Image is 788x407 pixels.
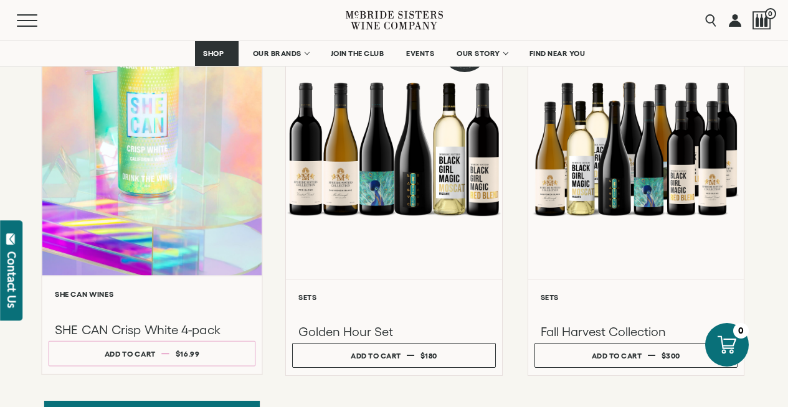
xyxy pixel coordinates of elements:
[195,41,239,66] a: SHOP
[351,347,401,365] div: Add to cart
[253,49,301,58] span: OUR BRANDS
[298,324,489,340] h3: Golden Hour Set
[406,49,434,58] span: EVENTS
[449,41,515,66] a: OUR STORY
[662,352,680,360] span: $300
[457,49,500,58] span: OUR STORY
[733,323,749,339] div: 0
[298,293,489,301] h6: Sets
[292,343,495,368] button: Add to cart $180
[176,350,200,358] span: $16.99
[49,341,256,367] button: Add to cart $16.99
[17,14,62,27] button: Mobile Menu Trigger
[6,251,18,308] div: Contact Us
[55,321,249,338] h3: SHE CAN Crisp White 4-pack
[541,293,731,301] h6: Sets
[203,49,224,58] span: SHOP
[285,11,502,376] a: Best Seller Golden Hour Set Sets Golden Hour Set Add to cart $180
[398,41,442,66] a: EVENTS
[42,2,263,375] a: SHE CAN Wines SHE CAN Crisp White 4-pack Add to cart $16.99
[323,41,392,66] a: JOIN THE CLUB
[55,290,249,298] h6: SHE CAN Wines
[105,344,156,363] div: Add to cart
[534,343,738,368] button: Add to cart $300
[521,41,594,66] a: FIND NEAR YOU
[420,352,437,360] span: $180
[245,41,316,66] a: OUR BRANDS
[529,49,586,58] span: FIND NEAR YOU
[765,8,776,19] span: 0
[592,347,642,365] div: Add to cart
[528,11,744,376] a: Fall Harvest Collection Sets Fall Harvest Collection Add to cart $300
[541,324,731,340] h3: Fall Harvest Collection
[331,49,384,58] span: JOIN THE CLUB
